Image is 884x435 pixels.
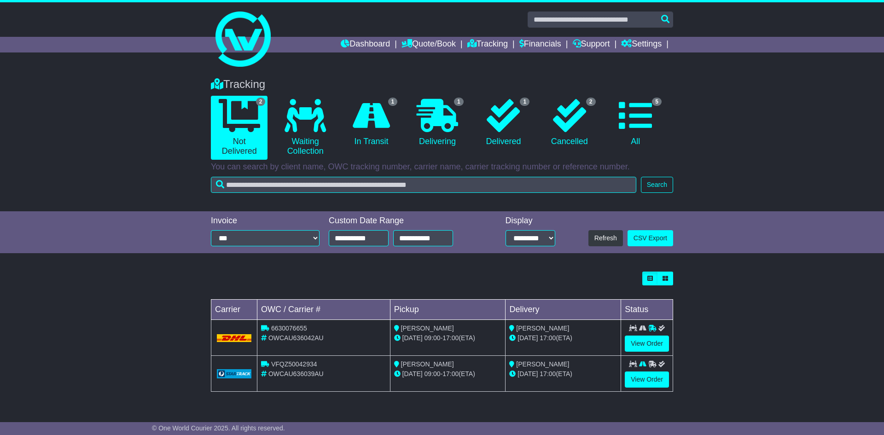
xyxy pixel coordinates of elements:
td: OWC / Carrier # [257,300,390,320]
span: [DATE] [402,370,423,377]
a: 2 Cancelled [541,96,598,150]
a: CSV Export [628,230,673,246]
a: 1 In Transit [343,96,400,150]
span: [PERSON_NAME] [516,360,569,368]
span: 17:00 [540,370,556,377]
a: Quote/Book [401,37,456,52]
div: (ETA) [509,369,617,379]
span: © One World Courier 2025. All rights reserved. [152,424,285,432]
td: Delivery [506,300,621,320]
td: Status [621,300,673,320]
span: [DATE] [518,370,538,377]
span: OWCAU636042AU [268,334,324,342]
span: 1 [388,98,398,106]
span: 09:00 [425,334,441,342]
div: - (ETA) [394,333,502,343]
button: Refresh [588,230,623,246]
a: 2 Not Delivered [211,96,268,160]
span: [PERSON_NAME] [516,325,569,332]
div: Invoice [211,216,320,226]
a: Financials [519,37,561,52]
a: 5 All [607,96,664,150]
a: Waiting Collection [277,96,333,160]
div: (ETA) [509,333,617,343]
span: [DATE] [402,334,423,342]
span: 1 [520,98,529,106]
a: 1 Delivered [475,96,532,150]
a: Support [573,37,610,52]
button: Search [641,177,673,193]
a: 1 Delivering [409,96,465,150]
span: 5 [652,98,662,106]
span: 09:00 [425,370,441,377]
span: 2 [256,98,266,106]
img: DHL.png [217,334,251,342]
div: Tracking [206,78,678,91]
a: Settings [621,37,662,52]
a: View Order [625,371,669,388]
span: VFQZ50042934 [271,360,317,368]
span: OWCAU636039AU [268,370,324,377]
span: 2 [586,98,596,106]
span: 1 [454,98,464,106]
span: [PERSON_NAME] [401,360,454,368]
span: [DATE] [518,334,538,342]
span: 17:00 [442,334,459,342]
a: Dashboard [341,37,390,52]
div: - (ETA) [394,369,502,379]
a: Tracking [467,37,508,52]
span: 17:00 [442,370,459,377]
div: Display [506,216,555,226]
span: 6630076655 [271,325,307,332]
a: View Order [625,336,669,352]
td: Carrier [211,300,257,320]
div: Custom Date Range [329,216,477,226]
span: 17:00 [540,334,556,342]
p: You can search by client name, OWC tracking number, carrier name, carrier tracking number or refe... [211,162,673,172]
img: GetCarrierServiceLogo [217,369,251,378]
span: [PERSON_NAME] [401,325,454,332]
td: Pickup [390,300,506,320]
